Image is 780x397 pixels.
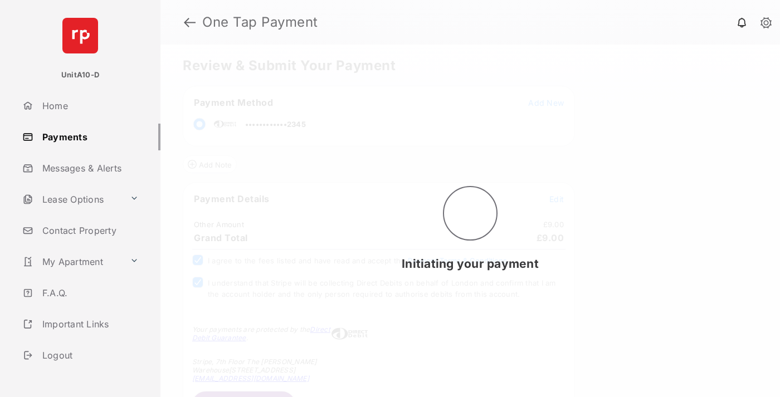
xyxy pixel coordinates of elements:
[61,70,99,81] p: UnitA10-D
[18,248,125,275] a: My Apartment
[18,186,125,213] a: Lease Options
[18,280,160,306] a: F.A.Q.
[18,217,160,244] a: Contact Property
[62,18,98,53] img: svg+xml;base64,PHN2ZyB4bWxucz0iaHR0cDovL3d3dy53My5vcmcvMjAwMC9zdmciIHdpZHRoPSI2NCIgaGVpZ2h0PSI2NC...
[18,342,160,369] a: Logout
[18,155,160,182] a: Messages & Alerts
[202,16,318,29] strong: One Tap Payment
[18,92,160,119] a: Home
[402,257,539,271] span: Initiating your payment
[18,311,143,337] a: Important Links
[18,124,160,150] a: Payments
